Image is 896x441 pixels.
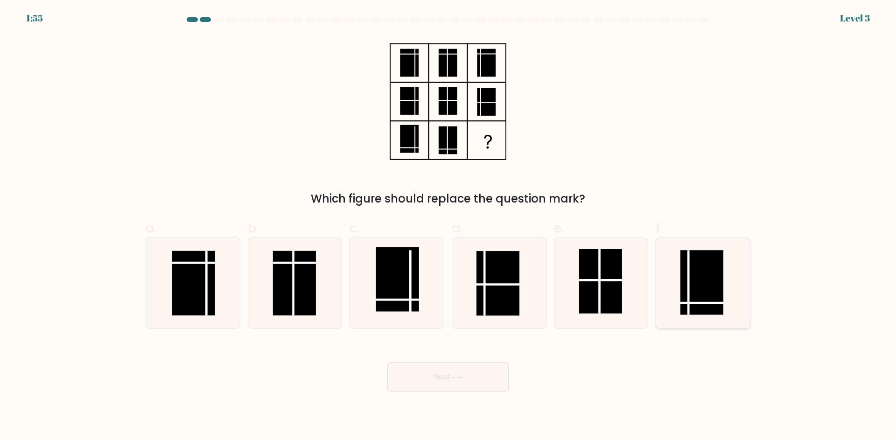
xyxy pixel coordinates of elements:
button: Next [387,362,509,392]
div: 1:55 [26,11,43,25]
span: b. [248,219,259,237]
div: Level 3 [840,11,870,25]
span: c. [350,219,360,237]
span: e. [554,219,564,237]
span: d. [452,219,463,237]
span: f. [656,219,662,237]
div: Which figure should replace the question mark? [151,190,745,207]
span: a. [146,219,157,237]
